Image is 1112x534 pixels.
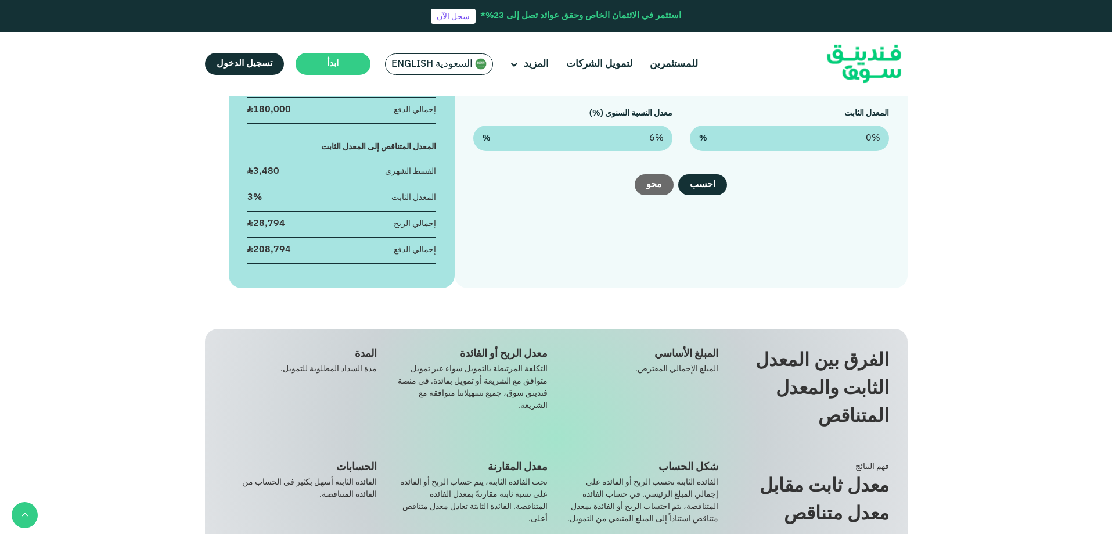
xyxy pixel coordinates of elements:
[807,35,921,94] img: Logo
[224,363,377,375] div: مدة السداد المطلوبة للتمويل.
[224,476,377,501] div: الفائدة الثابتة أسهل بكثير في الحساب من الفائدة المتناقصة.
[736,347,889,431] div: الفرق بين المعدل الثابت والمعدل المتناقص
[565,347,718,360] div: المبلغ الأساسي
[844,109,889,117] label: المعدل الثابت
[699,132,707,145] span: %
[563,55,635,74] a: لتمويل الشركات
[247,103,291,116] div: ʢ
[247,217,285,230] div: ʢ
[394,476,548,525] div: تحت الفائدة الثابتة، يتم حساب الربح أو الفائدة على نسبة ثابتة مقارنةً بمعدل الفائدة المتناقصة. ال...
[480,9,681,23] div: استثمر في الائتمان الخاص وحقق عوائد تصل إلى 23%*
[205,53,284,75] a: تسجيل الدخول
[247,243,291,256] div: ʢ
[253,105,291,114] span: 180,000
[647,55,701,74] a: للمستثمرين
[524,59,549,69] span: المزيد
[224,347,377,360] div: المدة
[247,191,262,204] div: 3%
[253,245,291,254] span: 208,794
[12,502,38,528] button: back
[483,132,491,145] span: %
[327,59,339,68] span: ابدأ
[736,473,889,529] div: معدل ثابت مقابل معدل متناقص
[217,59,272,68] span: تسجيل الدخول
[394,244,436,256] div: إجمالي الدفع
[589,109,672,117] label: معدل النسبة السنوي (%)
[394,347,548,360] div: معدل الربح أو الفائدة
[253,219,285,228] span: 28,794
[253,167,279,175] span: 3,480
[475,58,487,70] img: SA Flag
[394,363,548,412] div: التكلفة المرتبطة بالتمويل سواء عبر تمويل متوافق مع الشريعة أو تمويل بفائدة. في منصة فندينق سوق، ج...
[736,461,889,473] div: فهم النتائج
[565,363,718,375] div: المبلغ الإجمالي المقترض.
[394,104,436,116] div: إجمالي الدفع
[565,461,718,474] div: شكل الحساب
[247,141,437,153] div: المعدل المتناقص إلى المعدل الثابت
[391,58,473,71] span: السعودية English
[394,218,436,230] div: إجمالي الربح
[678,174,727,195] button: احسب
[385,166,436,178] div: القسط الشهري
[224,461,377,474] div: الحسابات
[565,476,718,525] div: الفائدة الثابتة تحسب الربح أو الفائدة على إجمالي المبلغ الرئيسي. في حساب الفائدة المتناقصة، يتم ا...
[431,9,476,24] a: سجل الآن
[247,165,279,178] div: ʢ
[635,174,674,195] button: محو
[394,461,548,474] div: معدل المقارنة
[391,192,436,204] div: المعدل الثابت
